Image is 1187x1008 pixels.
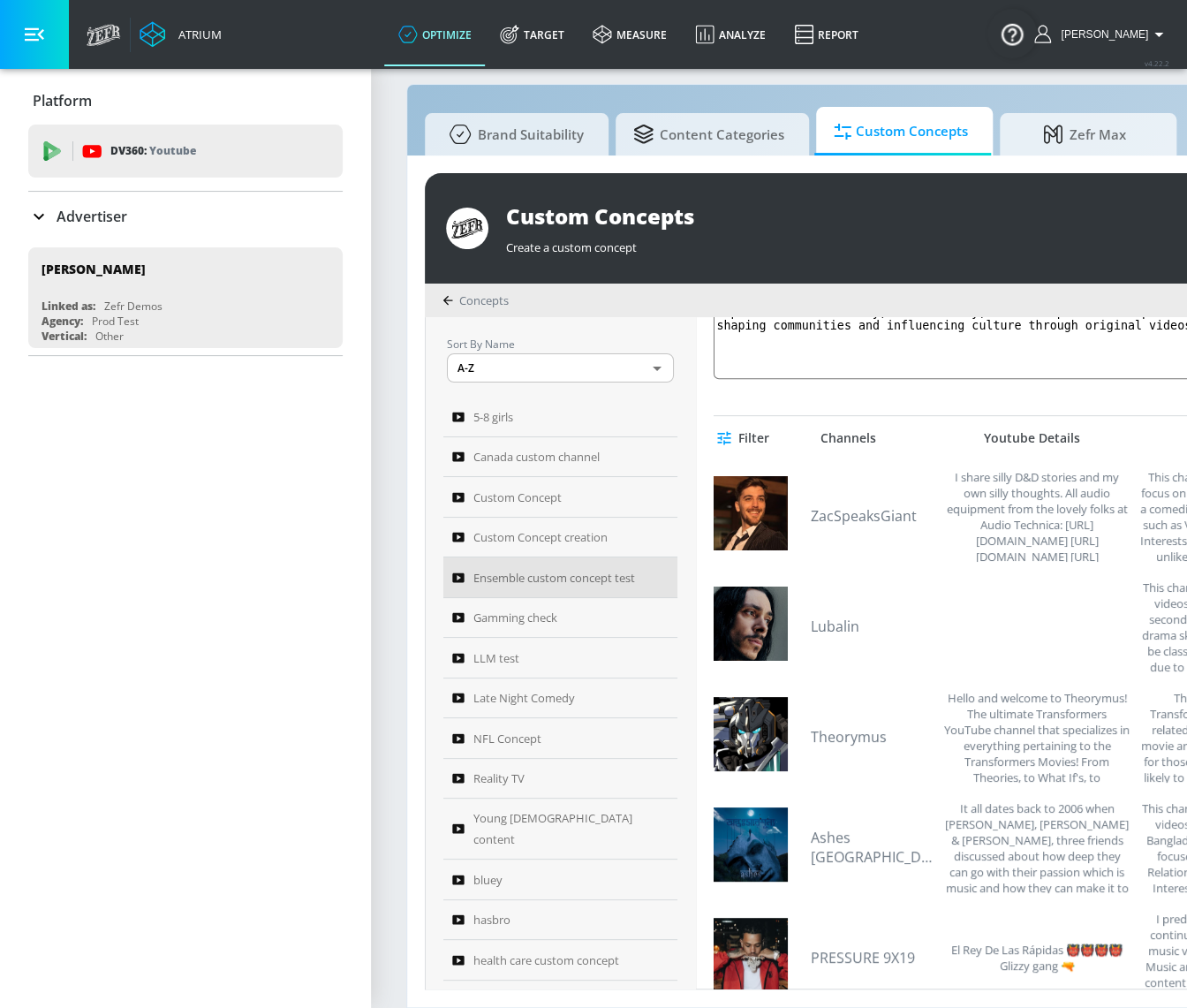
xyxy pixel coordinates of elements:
div: [PERSON_NAME] [42,261,146,277]
a: Lubalin [811,617,934,636]
span: bluey [473,869,503,891]
p: DV360: [110,141,196,161]
a: Atrium [140,21,222,48]
img: UC8-6D57Us7J6JgGfiAzVl5A [714,587,788,661]
span: Filter [721,428,769,450]
span: Gamming check [473,607,557,628]
a: PRESSURE 9X19 [811,948,934,967]
p: Youtube [149,141,196,160]
div: [PERSON_NAME]Linked as:Zefr DemosAgency:Prod TestVertical:Other [28,247,343,348]
img: UCZr_8o8G7MTQxbF4RbAYb3g [714,918,788,992]
a: ZacSpeaksGiant [811,506,934,526]
button: Filter [714,422,776,455]
div: A-Z [447,353,674,383]
span: Young [DEMOGRAPHIC_DATA] content [473,807,645,850]
a: Late Night Comedy [443,678,677,719]
button: Open Resource Center [987,9,1037,58]
span: LLM test [473,648,519,669]
a: hasbro [443,900,677,941]
span: health care custom concept [473,950,619,971]
a: Canada custom channel [443,437,677,478]
div: Zefr Demos [104,299,163,314]
span: Zefr Max [1017,113,1152,155]
a: health care custom concept [443,940,677,981]
div: Youtube Details [934,430,1129,446]
span: Late Night Comedy [473,687,575,709]
a: Ensemble custom concept test [443,557,677,598]
a: optimize [384,3,486,66]
a: bluey [443,860,677,900]
span: Custom Concept [473,487,562,508]
a: LLM test [443,638,677,678]
span: login as: justin.nim@zefr.com [1054,28,1148,41]
a: Custom Concept creation [443,518,677,558]
a: Young [DEMOGRAPHIC_DATA] content [443,799,677,860]
button: [PERSON_NAME] [1034,24,1169,45]
div: DV360: Youtube [28,125,343,178]
span: Content Categories [633,113,784,155]
div: Channels [820,430,876,446]
a: Analyze [681,3,780,66]
a: Gamming check [443,598,677,639]
span: hasbro [473,909,510,930]
p: Platform [33,91,92,110]
p: Sort By Name [447,335,674,353]
a: Theorymus [811,727,934,747]
a: measure [578,3,681,66]
a: Target [486,3,578,66]
div: Agency: [42,314,83,329]
div: It all dates back to 2006 when Evan, Rafsan & Bijoy, three friends discussed about how deep they ... [943,800,1130,893]
a: NFL Concept [443,718,677,759]
span: Custom Concepts [834,110,968,153]
div: I share silly D&D stories and my own silly thoughts. All audio equipment from the lovely folks at... [943,469,1130,562]
img: UCJYhVWm6jTxwdcwUPXxBOlA [714,697,788,771]
span: Ensemble custom concept test [473,567,635,588]
span: Custom Concept creation [473,527,608,548]
div: Advertiser [28,192,343,241]
span: Reality TV [473,768,525,789]
div: Vertical: [42,329,87,344]
p: Advertiser [57,207,127,226]
div: Linked as: [42,299,95,314]
span: Concepts [459,292,509,308]
a: 5-8 girls [443,397,677,437]
span: Brand Suitability [442,113,584,155]
div: Other [95,329,124,344]
div: El Rey De Las Rápidas 👹👹👹👹 Glizzy gang 🔫 [943,911,1130,1004]
div: Platform [28,76,343,125]
a: Custom Concept [443,477,677,518]
span: v 4.22.2 [1145,58,1169,68]
a: Ashes [GEOGRAPHIC_DATA] [811,828,934,867]
div: Concepts [442,292,509,308]
div: Hello and welcome to Theorymus! The ultimate Transformers YouTube channel that specializes in eve... [943,690,1130,783]
img: UCS8fdPNO8SmYO3GoUmEuOag [714,476,788,550]
a: Reality TV [443,759,677,800]
span: 5-8 girls [473,406,513,428]
img: UClVaQ3lRe2eWpPLYMShLxPw [714,807,788,882]
div: Atrium [171,27,222,42]
span: NFL Concept [473,728,541,749]
div: Prod Test [92,314,139,329]
span: Canada custom channel [473,446,600,467]
a: Report [780,3,873,66]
